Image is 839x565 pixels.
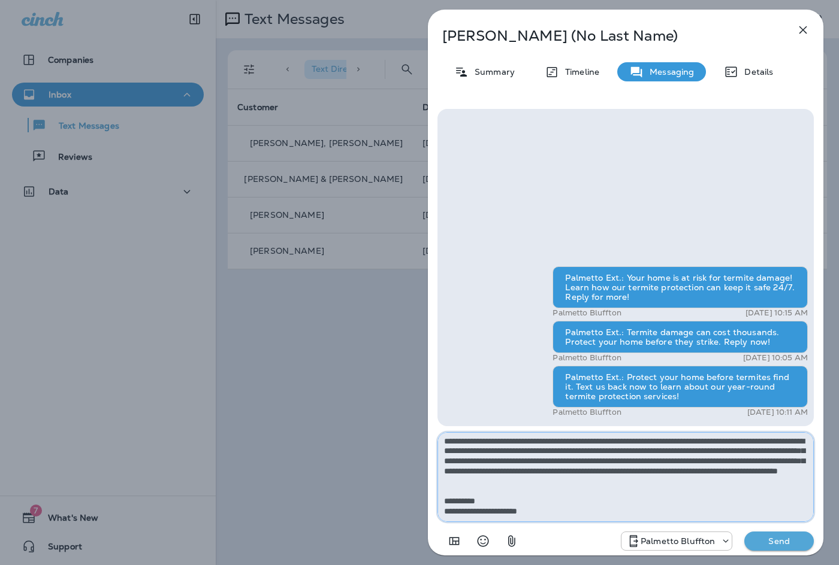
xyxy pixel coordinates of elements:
[744,531,814,551] button: Send
[747,408,808,417] p: [DATE] 10:11 AM
[553,366,808,408] div: Palmetto Ext.: Protect your home before termites find it. Text us back now to learn about our yea...
[442,28,769,44] p: [PERSON_NAME] (No Last Name)
[553,308,621,318] p: Palmetto Bluffton
[743,353,808,363] p: [DATE] 10:05 AM
[553,266,808,308] div: Palmetto Ext.: Your home is at risk for termite damage! Learn how our termite protection can keep...
[442,529,466,553] button: Add in a premade template
[553,321,808,353] div: Palmetto Ext.: Termite damage can cost thousands. Protect your home before they strike. Reply now!
[553,353,621,363] p: Palmetto Bluffton
[746,308,808,318] p: [DATE] 10:15 AM
[469,67,515,77] p: Summary
[738,67,773,77] p: Details
[754,536,804,546] p: Send
[471,529,495,553] button: Select an emoji
[559,67,599,77] p: Timeline
[641,536,715,546] p: Palmetto Bluffton
[553,408,621,417] p: Palmetto Bluffton
[621,534,732,548] div: +1 (843) 604-3631
[644,67,694,77] p: Messaging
